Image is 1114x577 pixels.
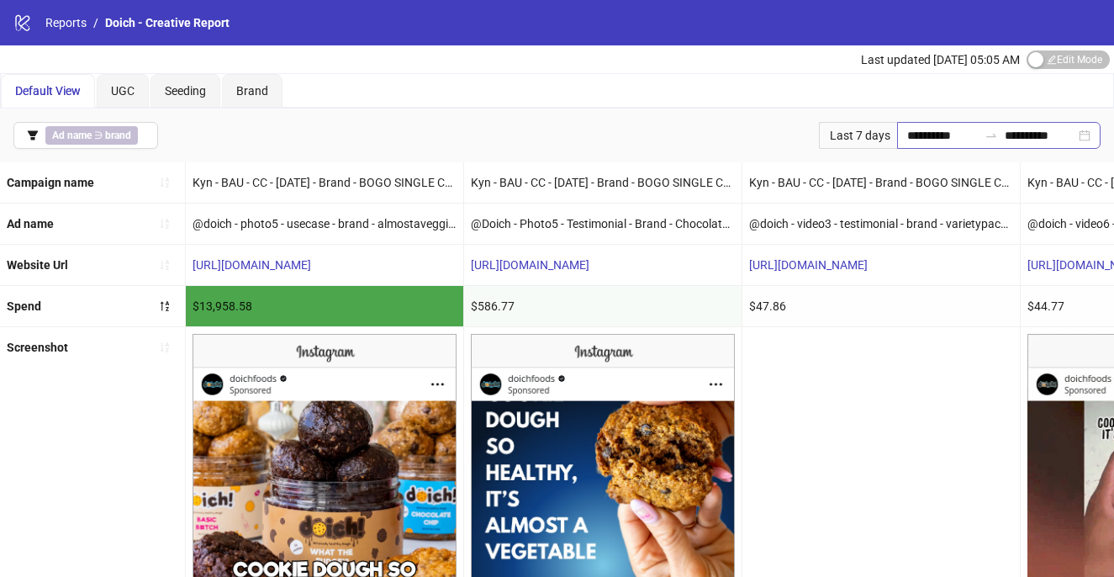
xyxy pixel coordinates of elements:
[861,53,1020,66] span: Last updated [DATE] 05:05 AM
[15,84,81,98] span: Default View
[159,177,171,188] span: sort-ascending
[159,341,171,353] span: sort-ascending
[985,129,998,142] span: swap-right
[105,16,230,29] span: Doich - Creative Report
[7,217,54,230] b: Ad name
[186,162,463,203] div: Kyn - BAU - CC - [DATE] - Brand - BOGO SINGLE Campaign - Relaunch - Copy
[105,130,131,141] b: brand
[111,84,135,98] span: UGC
[742,204,1020,244] div: @doich - video3 - testimonial - brand - varietypack - PDP - Copy
[27,130,39,141] span: filter
[42,13,90,32] a: Reports
[236,84,268,98] span: Brand
[193,258,311,272] a: [URL][DOMAIN_NAME]
[159,259,171,271] span: sort-ascending
[464,162,742,203] div: Kyn - BAU - CC - [DATE] - Brand - BOGO SINGLE Campaign - Relaunch - Copy
[45,126,138,145] span: ∋
[464,286,742,326] div: $586.77
[7,176,94,189] b: Campaign name
[93,13,98,32] li: /
[464,204,742,244] div: @Doich - Photo5 - Testimonial - Brand - ChocolateChip - PDP - Copy
[52,130,92,141] b: Ad name
[159,300,171,312] span: sort-descending
[7,299,41,313] b: Spend
[186,286,463,326] div: $13,958.58
[165,84,206,98] span: Seeding
[13,122,158,149] button: Ad name ∋ brand
[7,341,68,354] b: Screenshot
[742,162,1020,203] div: Kyn - BAU - CC - [DATE] - Brand - BOGO SINGLE Campaign - Relaunch - Copy
[471,258,589,272] a: [URL][DOMAIN_NAME]
[742,286,1020,326] div: $47.86
[819,122,897,149] div: Last 7 days
[985,129,998,142] span: to
[159,218,171,230] span: sort-ascending
[749,258,868,272] a: [URL][DOMAIN_NAME]
[186,204,463,244] div: @doich - photo5 - usecase - brand - almostaveggie - PDP
[7,258,68,272] b: Website Url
